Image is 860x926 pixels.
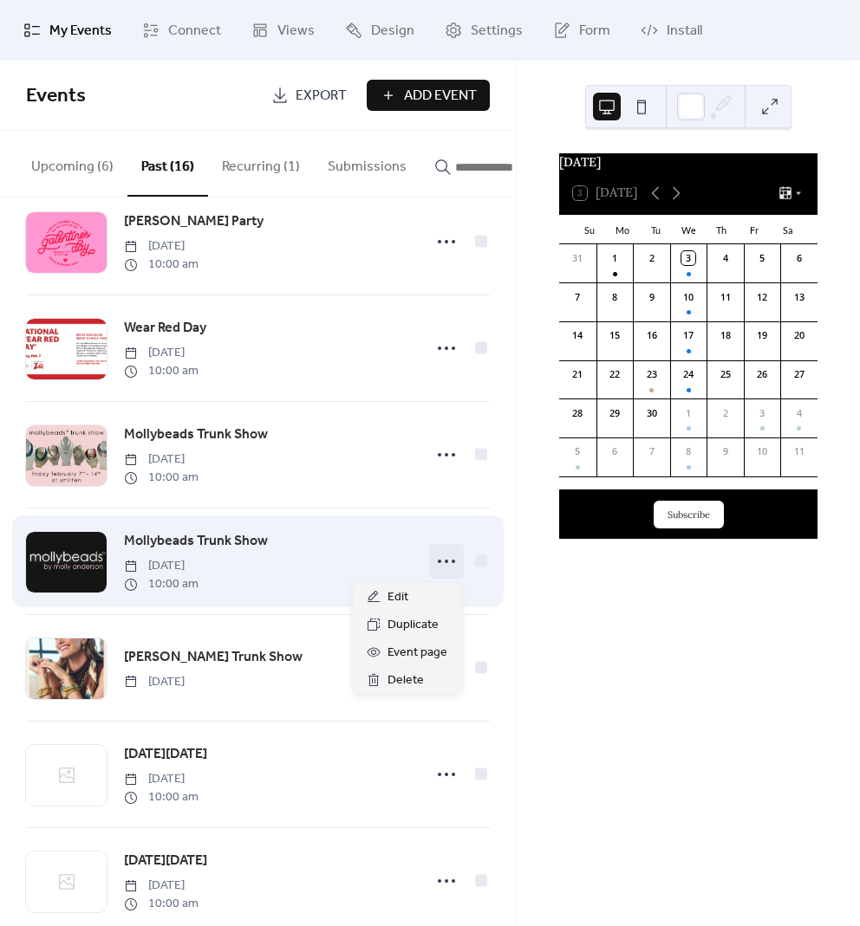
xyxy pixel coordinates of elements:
[367,80,490,111] button: Add Event
[705,215,738,244] div: Th
[258,80,360,111] a: Export
[644,444,658,458] div: 7
[559,153,818,172] div: [DATE]
[404,86,477,107] span: Add Event
[371,21,414,42] span: Design
[124,877,199,895] span: [DATE]
[127,131,208,197] button: Past (16)
[124,450,199,469] span: [DATE]
[124,318,206,339] span: Wear Red Day
[26,77,86,115] span: Events
[672,215,705,244] div: We
[608,290,622,304] div: 8
[628,7,715,54] a: Install
[792,328,806,342] div: 20
[792,406,806,420] div: 4
[639,215,672,244] div: Tu
[208,131,314,195] button: Recurring (1)
[667,21,702,42] span: Install
[654,501,724,528] button: Subscribe
[606,215,639,244] div: Mo
[755,406,769,420] div: 3
[792,444,806,458] div: 11
[10,7,125,54] a: My Events
[681,251,695,265] div: 3
[719,290,733,304] div: 11
[644,367,658,381] div: 23
[540,7,623,54] a: Form
[388,670,424,691] span: Delete
[755,251,769,265] div: 5
[124,575,199,593] span: 10:00 am
[755,444,769,458] div: 10
[124,530,268,553] a: Mollybeads Trunk Show
[681,328,695,342] div: 17
[168,21,221,42] span: Connect
[124,424,268,446] a: Mollybeads Trunk Show
[644,328,658,342] div: 16
[124,344,199,362] span: [DATE]
[570,328,584,342] div: 14
[124,557,199,575] span: [DATE]
[755,328,769,342] div: 19
[124,850,207,872] a: [DATE][DATE]
[573,215,606,244] div: Su
[277,21,315,42] span: Views
[608,251,622,265] div: 1
[771,215,804,244] div: Sa
[644,290,658,304] div: 9
[388,587,408,608] span: Edit
[719,251,733,265] div: 4
[388,615,439,636] span: Duplicate
[681,290,695,304] div: 10
[124,647,303,668] span: [PERSON_NAME] Trunk Show
[124,424,268,445] span: Mollybeads Trunk Show
[608,406,622,420] div: 29
[124,743,207,766] a: [DATE][DATE]
[792,367,806,381] div: 27
[17,131,127,195] button: Upcoming (6)
[124,673,185,691] span: [DATE]
[755,367,769,381] div: 26
[681,367,695,381] div: 24
[608,444,622,458] div: 6
[314,131,420,195] button: Submissions
[124,256,199,274] span: 10:00 am
[124,211,264,232] span: [PERSON_NAME] Party
[49,21,112,42] span: My Events
[681,444,695,458] div: 8
[570,290,584,304] div: 7
[570,406,584,420] div: 28
[719,406,733,420] div: 2
[124,744,207,765] span: [DATE][DATE]
[296,86,347,107] span: Export
[124,237,199,256] span: [DATE]
[471,21,523,42] span: Settings
[124,646,303,669] a: [PERSON_NAME] Trunk Show
[570,444,584,458] div: 5
[124,210,264,233] a: [PERSON_NAME] Party
[432,7,536,54] a: Settings
[124,895,199,913] span: 10:00 am
[792,290,806,304] div: 13
[570,367,584,381] div: 21
[570,251,584,265] div: 31
[608,328,622,342] div: 15
[388,643,447,664] span: Event page
[124,770,199,788] span: [DATE]
[579,21,610,42] span: Form
[719,367,733,381] div: 25
[792,251,806,265] div: 6
[332,7,427,54] a: Design
[644,251,658,265] div: 2
[719,328,733,342] div: 18
[681,406,695,420] div: 1
[124,531,268,552] span: Mollybeads Trunk Show
[124,317,206,340] a: Wear Red Day
[124,469,199,487] span: 10:00 am
[719,444,733,458] div: 9
[738,215,771,244] div: Fr
[755,290,769,304] div: 12
[124,851,207,871] span: [DATE][DATE]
